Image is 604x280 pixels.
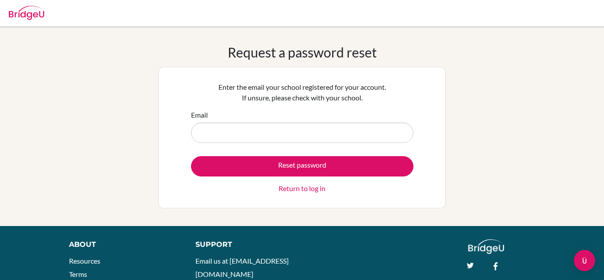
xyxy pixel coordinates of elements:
a: Email us at [EMAIL_ADDRESS][DOMAIN_NAME] [195,257,289,278]
a: Terms [69,270,87,278]
a: Resources [69,257,100,265]
img: Bridge-U [9,6,44,20]
img: logo_white@2x-f4f0deed5e89b7ecb1c2cc34c3e3d731f90f0f143d5ea2071677605dd97b5244.png [468,239,504,254]
div: About [69,239,176,250]
div: Support [195,239,293,250]
h1: Request a password reset [228,44,377,60]
label: Email [191,110,208,120]
div: Open Intercom Messenger [574,250,595,271]
a: Return to log in [279,183,325,194]
button: Reset password [191,156,413,176]
p: Enter the email your school registered for your account. If unsure, please check with your school. [191,82,413,103]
